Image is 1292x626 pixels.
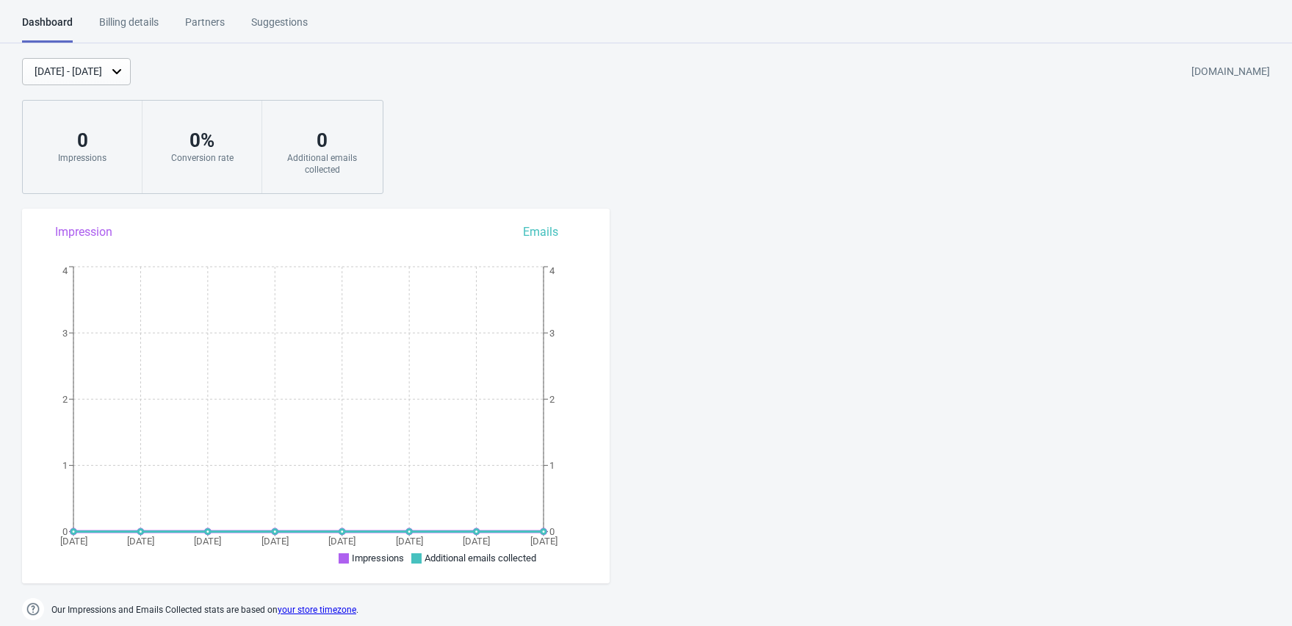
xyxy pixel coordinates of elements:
[251,15,308,40] div: Suggestions
[463,536,490,547] tspan: [DATE]
[35,64,102,79] div: [DATE] - [DATE]
[62,526,68,537] tspan: 0
[352,553,404,564] span: Impressions
[261,536,289,547] tspan: [DATE]
[328,536,356,547] tspan: [DATE]
[60,536,87,547] tspan: [DATE]
[530,536,557,547] tspan: [DATE]
[127,536,154,547] tspan: [DATE]
[549,394,555,405] tspan: 2
[1191,59,1270,85] div: [DOMAIN_NAME]
[22,598,44,620] img: help.png
[22,15,73,43] div: Dashboard
[549,460,555,471] tspan: 1
[62,460,68,471] tspan: 1
[99,15,159,40] div: Billing details
[549,265,555,276] tspan: 4
[157,152,247,164] div: Conversion rate
[51,598,358,622] span: Our Impressions and Emails Collected stats are based on .
[37,152,127,164] div: Impressions
[1230,567,1277,611] iframe: chat widget
[549,526,555,537] tspan: 0
[157,129,247,152] div: 0 %
[549,328,555,339] tspan: 3
[277,152,367,176] div: Additional emails collected
[62,265,68,276] tspan: 4
[396,536,423,547] tspan: [DATE]
[37,129,127,152] div: 0
[277,129,367,152] div: 0
[185,15,225,40] div: Partners
[62,328,68,339] tspan: 3
[194,536,221,547] tspan: [DATE]
[278,605,356,615] a: your store timezone
[62,394,68,405] tspan: 2
[425,553,536,564] span: Additional emails collected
